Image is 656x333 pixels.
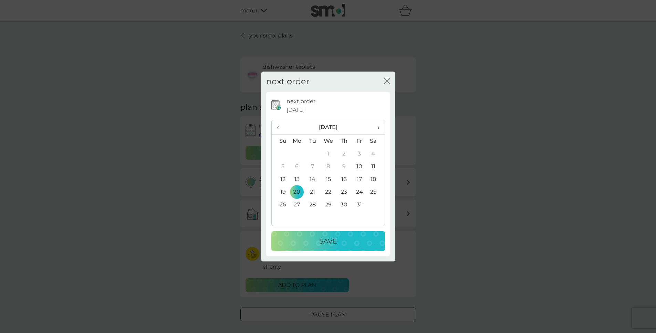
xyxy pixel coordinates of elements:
[289,186,305,198] td: 20
[320,198,336,211] td: 29
[336,198,352,211] td: 30
[289,198,305,211] td: 27
[289,173,305,186] td: 13
[272,173,289,186] td: 12
[271,231,385,251] button: Save
[320,173,336,186] td: 15
[336,148,352,160] td: 2
[289,135,305,148] th: Mo
[272,198,289,211] td: 26
[352,173,367,186] td: 17
[367,160,384,173] td: 11
[266,77,310,87] h2: next order
[320,160,336,173] td: 8
[367,173,384,186] td: 18
[272,186,289,198] td: 19
[336,160,352,173] td: 9
[289,160,305,173] td: 6
[352,160,367,173] td: 10
[287,106,305,115] span: [DATE]
[287,97,315,106] p: next order
[305,173,320,186] td: 14
[372,120,379,135] span: ›
[305,160,320,173] td: 7
[272,160,289,173] td: 5
[336,186,352,198] td: 23
[384,78,390,85] button: close
[305,186,320,198] td: 21
[277,120,284,135] span: ‹
[367,148,384,160] td: 4
[352,135,367,148] th: Fr
[320,148,336,160] td: 1
[320,135,336,148] th: We
[305,135,320,148] th: Tu
[367,186,384,198] td: 25
[336,135,352,148] th: Th
[272,135,289,148] th: Su
[289,120,367,135] th: [DATE]
[352,186,367,198] td: 24
[352,148,367,160] td: 3
[320,186,336,198] td: 22
[367,135,384,148] th: Sa
[336,173,352,186] td: 16
[352,198,367,211] td: 31
[305,198,320,211] td: 28
[319,236,337,247] p: Save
